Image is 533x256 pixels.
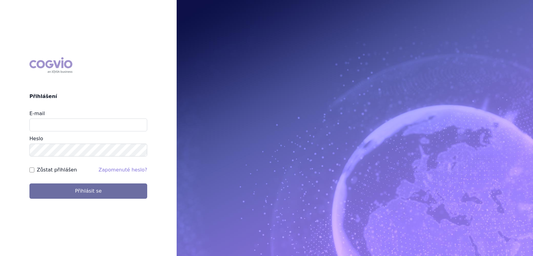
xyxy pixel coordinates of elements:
[29,136,43,141] label: Heslo
[37,166,77,174] label: Zůstat přihlášen
[29,57,72,73] div: COGVIO
[29,183,147,199] button: Přihlásit se
[98,167,147,173] a: Zapomenuté heslo?
[29,93,147,100] h2: Přihlášení
[29,111,45,116] label: E-mail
